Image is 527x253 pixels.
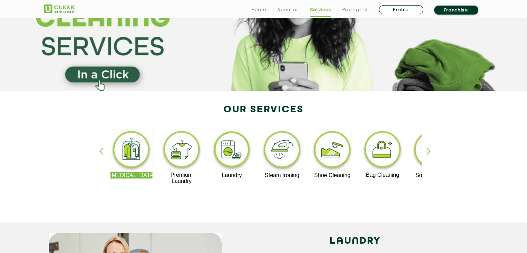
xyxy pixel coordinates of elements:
img: sofa_cleaning_11zon.webp [411,129,454,172]
img: UClean Laundry and Dry Cleaning [44,5,75,13]
a: Pricing List [342,6,368,14]
img: laundry_cleaning_11zon.webp [211,129,253,172]
img: steam_ironing_11zon.webp [261,129,304,172]
p: Sofa Cleaning [411,172,454,178]
p: Steam Ironing [261,172,304,178]
a: Franchise [434,6,478,15]
img: shoe_cleaning_11zon.webp [311,129,354,172]
img: bag_cleaning_11zon.webp [361,129,404,172]
a: Profile [379,5,423,14]
p: Shoe Cleaning [311,172,354,178]
a: Home [252,6,266,14]
img: dry_cleaning_11zon.webp [110,129,153,172]
p: Laundry [211,172,253,178]
p: [MEDICAL_DATA] [110,172,153,178]
p: Premium Laundry [160,172,203,184]
img: premium_laundry_cleaning_11zon.webp [160,129,203,172]
p: Bag Cleaning [361,172,404,178]
a: Services [310,6,331,14]
a: About us [277,6,299,14]
h2: LAUNDRY [232,233,478,250]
